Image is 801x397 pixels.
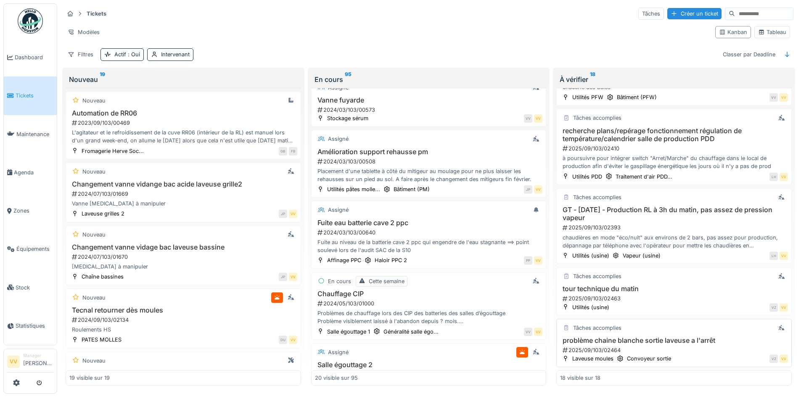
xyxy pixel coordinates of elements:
[279,147,287,155] div: GB
[562,223,788,231] div: 2025/09/103/02393
[667,8,722,19] div: Créer un ticket
[369,277,404,285] div: Cette semaine
[719,48,779,60] div: Classer par Deadline
[572,252,609,260] div: Utilités (usine)
[627,355,671,363] div: Convoyeur sortie
[327,328,370,336] div: Salle égouttage 1
[82,231,106,239] div: Nouveau
[328,206,349,214] div: Assigné
[534,256,542,265] div: VV
[71,316,297,324] div: 2024/09/103/02134
[71,253,297,261] div: 2024/07/103/01670
[572,355,613,363] div: Laveuse moules
[524,114,532,123] div: VV
[780,355,788,363] div: VV
[769,93,778,102] div: VV
[562,294,788,302] div: 2025/09/103/02463
[71,190,297,198] div: 2024/07/103/01669
[315,238,543,254] div: Fuite au niveau de la batterie cave 2 ppc qui engendre de l'eau stagnante ==> point soulevé lors ...
[780,173,788,181] div: VV
[82,97,106,105] div: Nouveau
[18,8,43,34] img: Badge_color-CXgf-gQk.svg
[328,135,349,143] div: Assigné
[7,352,53,373] a: VV Manager[PERSON_NAME]
[13,207,53,215] span: Zones
[69,129,297,145] div: L'agitateur et le refroidissement de la cuve RR06 (intérieur de la RL) est manuel lors d'un grand...
[317,229,543,237] div: 2024/03/103/00640
[769,252,778,260] div: LH
[69,263,297,271] div: [MEDICAL_DATA] à manipuler
[279,273,287,281] div: JP
[327,114,368,122] div: Stockage sérum
[289,273,297,281] div: VV
[289,336,297,344] div: VV
[64,26,103,38] div: Modèles
[315,148,543,156] h3: Amélioration support rehausse pm
[638,8,664,20] div: Tâches
[562,145,788,152] div: 2025/09/103/02410
[719,28,747,36] div: Kanban
[560,154,788,170] div: à poursuivre pour intégrer switch "Arret/Marche" du chauffage dans le local de production afin d'...
[7,355,20,368] li: VV
[69,369,297,377] h3: Manche pour vanne pied de cuve 2 PDD
[315,167,543,183] div: Placement d'une tablette à côté du mitigeur au moulage pour ne plus laisser les rehausses sur un ...
[560,285,788,293] h3: tour technique du matin
[315,290,543,298] h3: Chauffage CIP
[23,352,53,359] div: Manager
[758,28,786,36] div: Tableau
[4,192,57,230] a: Zones
[573,324,621,332] div: Tâches accomplies
[315,74,543,84] div: En cours
[69,180,297,188] h3: Changement vanne vidange bac acide laveuse grille2
[82,168,106,176] div: Nouveau
[16,284,53,292] span: Stock
[82,273,124,281] div: Chaîne bassines
[82,147,144,155] div: Fromagerie Herve Soc...
[572,173,602,181] div: Utilités PDD
[69,74,298,84] div: Nouveau
[161,50,190,58] div: Intervenant
[4,115,57,153] a: Maintenance
[16,92,53,100] span: Tickets
[15,53,53,61] span: Dashboard
[317,300,543,308] div: 2024/05/103/01000
[82,357,106,365] div: Nouveau
[69,306,297,314] h3: Tecnal retourner dès moules
[560,206,788,222] h3: GT - [DATE] - Production RL à 3h du matin, pas assez de pression vapeur
[534,328,542,336] div: VV
[317,106,543,114] div: 2024/03/103/00573
[69,374,110,382] div: 19 visible sur 19
[383,328,439,336] div: Généralité salle égo...
[83,10,110,18] strong: Tickets
[573,114,621,122] div: Tâches accomplies
[769,355,778,363] div: VZ
[394,185,430,193] div: Bâtiment (PM)
[82,210,124,218] div: Laveuse grilles 2
[560,337,788,344] h3: problème chaine blanche sortie laveuse a l'arrêt
[315,361,543,369] h3: Salle égouttage 2
[524,256,532,265] div: PP
[16,245,53,253] span: Équipements
[279,210,287,218] div: JP
[560,127,788,143] h3: recherche plans/repérage fonctionnement régulation de température/calendrier salle de production PDD
[64,48,97,60] div: Filtres
[82,294,106,302] div: Nouveau
[315,219,543,227] h3: Fuite eau batterie cave 2 ppc
[560,74,788,84] div: À vérifier
[524,185,532,194] div: JP
[617,93,657,101] div: Bâtiment (PFW)
[560,234,788,250] div: chaudières en mode "éco/nuit" aux environs de 2 bars, pas assez pour production, dépannage par té...
[534,114,542,123] div: VV
[590,74,595,84] sup: 18
[315,374,358,382] div: 20 visible sur 95
[572,93,603,101] div: Utilités PFW
[289,210,297,218] div: VV
[69,243,297,251] h3: Changement vanne vidage bac laveuse bassine
[279,336,287,344] div: DU
[100,74,105,84] sup: 19
[562,346,788,354] div: 2025/09/103/02464
[616,173,672,181] div: Traitement d'air PDD...
[328,277,351,285] div: En cours
[4,38,57,76] a: Dashboard
[4,153,57,192] a: Agenda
